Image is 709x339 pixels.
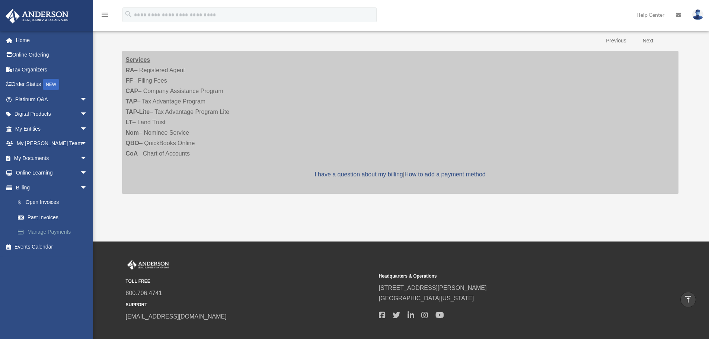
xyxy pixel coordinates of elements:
strong: TAP-Lite [126,109,150,115]
img: User Pic [692,9,703,20]
div: – Registered Agent – Filing Fees – Company Assistance Program – Tax Advantage Program – Tax Advan... [122,51,678,194]
a: Order StatusNEW [5,77,99,92]
a: [STREET_ADDRESS][PERSON_NAME] [379,285,487,291]
strong: FF [126,77,133,84]
a: Events Calendar [5,239,99,254]
a: [GEOGRAPHIC_DATA][US_STATE] [379,295,474,301]
img: Anderson Advisors Platinum Portal [3,9,71,23]
a: Online Ordering [5,48,99,63]
img: Anderson Advisors Platinum Portal [126,260,170,270]
a: menu [100,13,109,19]
div: NEW [43,79,59,90]
strong: Nom [126,129,139,136]
a: My Entitiesarrow_drop_down [5,121,99,136]
i: search [124,10,132,18]
a: I have a question about my billing [314,171,403,178]
span: arrow_drop_down [80,136,95,151]
a: Home [5,33,99,48]
a: How to add a payment method [405,171,486,178]
a: Past Invoices [10,210,99,225]
strong: RA [126,67,134,73]
a: My Documentsarrow_drop_down [5,151,99,166]
small: Headquarters & Operations [379,272,627,280]
small: SUPPORT [126,301,374,309]
strong: CAP [126,88,138,94]
strong: CoA [126,150,138,157]
a: 800.706.4741 [126,290,162,296]
a: Previous [600,33,632,48]
span: arrow_drop_down [80,166,95,181]
i: menu [100,10,109,19]
span: arrow_drop_down [80,92,95,107]
strong: TAP [126,98,137,105]
a: Platinum Q&Aarrow_drop_down [5,92,99,107]
a: Manage Payments [10,225,99,240]
a: My [PERSON_NAME] Teamarrow_drop_down [5,136,99,151]
span: $ [22,198,26,207]
a: vertical_align_top [680,292,696,307]
a: Next [637,33,659,48]
a: $Open Invoices [10,195,95,210]
p: | [126,169,675,180]
span: arrow_drop_down [80,180,95,195]
a: Online Learningarrow_drop_down [5,166,99,180]
a: Billingarrow_drop_down [5,180,99,195]
a: Digital Productsarrow_drop_down [5,107,99,122]
i: vertical_align_top [684,295,693,304]
small: TOLL FREE [126,278,374,285]
span: arrow_drop_down [80,121,95,137]
strong: QBO [126,140,139,146]
a: [EMAIL_ADDRESS][DOMAIN_NAME] [126,313,227,320]
strong: LT [126,119,132,125]
span: arrow_drop_down [80,151,95,166]
strong: Services [126,57,150,63]
span: arrow_drop_down [80,107,95,122]
a: Tax Organizers [5,62,99,77]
